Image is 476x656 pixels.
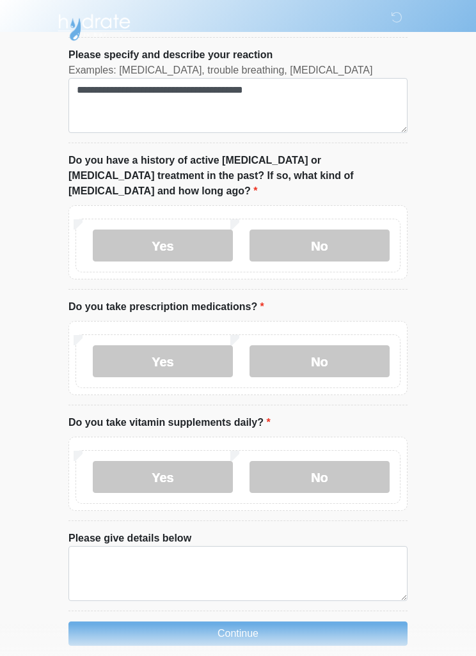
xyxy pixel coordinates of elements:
[56,10,132,42] img: Hydrate IV Bar - Scottsdale Logo
[93,230,233,262] label: Yes
[68,63,408,78] div: Examples: [MEDICAL_DATA], trouble breathing, [MEDICAL_DATA]
[68,47,273,63] label: Please specify and describe your reaction
[93,345,233,377] label: Yes
[250,230,390,262] label: No
[93,461,233,493] label: Yes
[250,461,390,493] label: No
[250,345,390,377] label: No
[68,153,408,199] label: Do you have a history of active [MEDICAL_DATA] or [MEDICAL_DATA] treatment in the past? If so, wh...
[68,531,191,546] label: Please give details below
[68,299,264,315] label: Do you take prescription medications?
[68,621,408,646] button: Continue
[68,415,271,430] label: Do you take vitamin supplements daily?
